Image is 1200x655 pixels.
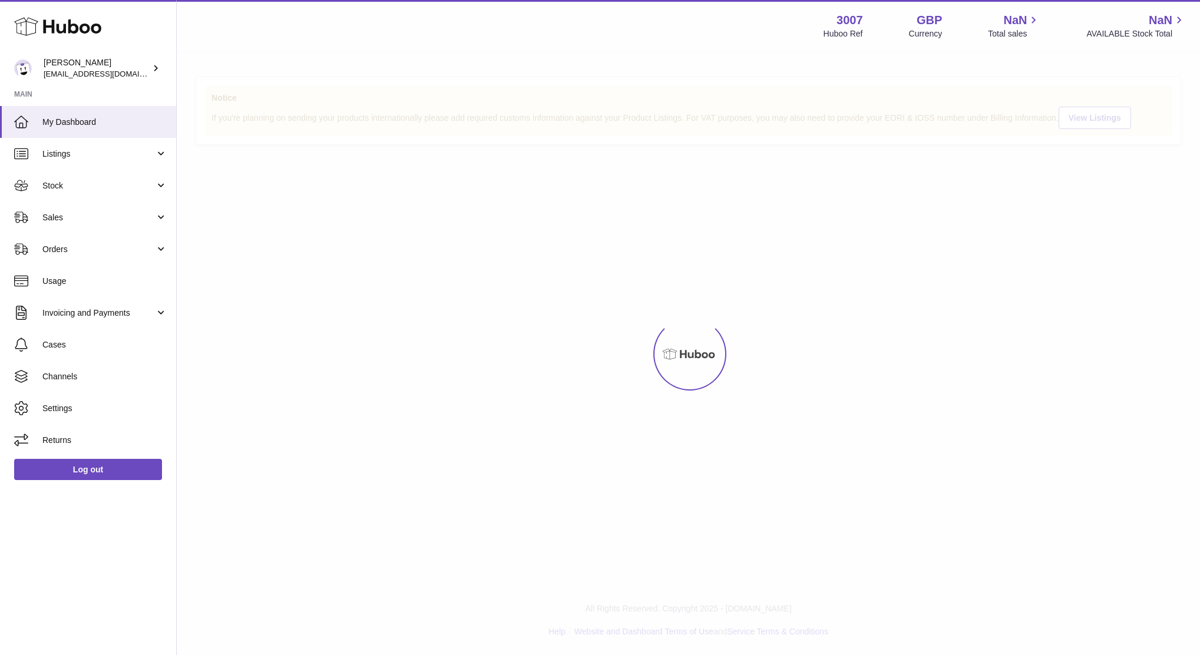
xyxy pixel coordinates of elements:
span: NaN [1149,12,1172,28]
div: Currency [909,28,943,39]
span: Channels [42,371,167,382]
img: bevmay@maysama.com [14,59,32,77]
span: Orders [42,244,155,255]
span: NaN [1003,12,1027,28]
strong: GBP [917,12,942,28]
span: AVAILABLE Stock Total [1086,28,1186,39]
span: Sales [42,212,155,223]
span: [EMAIL_ADDRESS][DOMAIN_NAME] [44,69,173,78]
span: My Dashboard [42,117,167,128]
div: Huboo Ref [824,28,863,39]
span: Listings [42,148,155,160]
span: Settings [42,403,167,414]
a: NaN AVAILABLE Stock Total [1086,12,1186,39]
span: Stock [42,180,155,191]
a: NaN Total sales [988,12,1040,39]
a: Log out [14,459,162,480]
div: [PERSON_NAME] [44,57,150,80]
span: Returns [42,435,167,446]
span: Total sales [988,28,1040,39]
strong: 3007 [837,12,863,28]
span: Cases [42,339,167,350]
span: Usage [42,276,167,287]
span: Invoicing and Payments [42,307,155,319]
